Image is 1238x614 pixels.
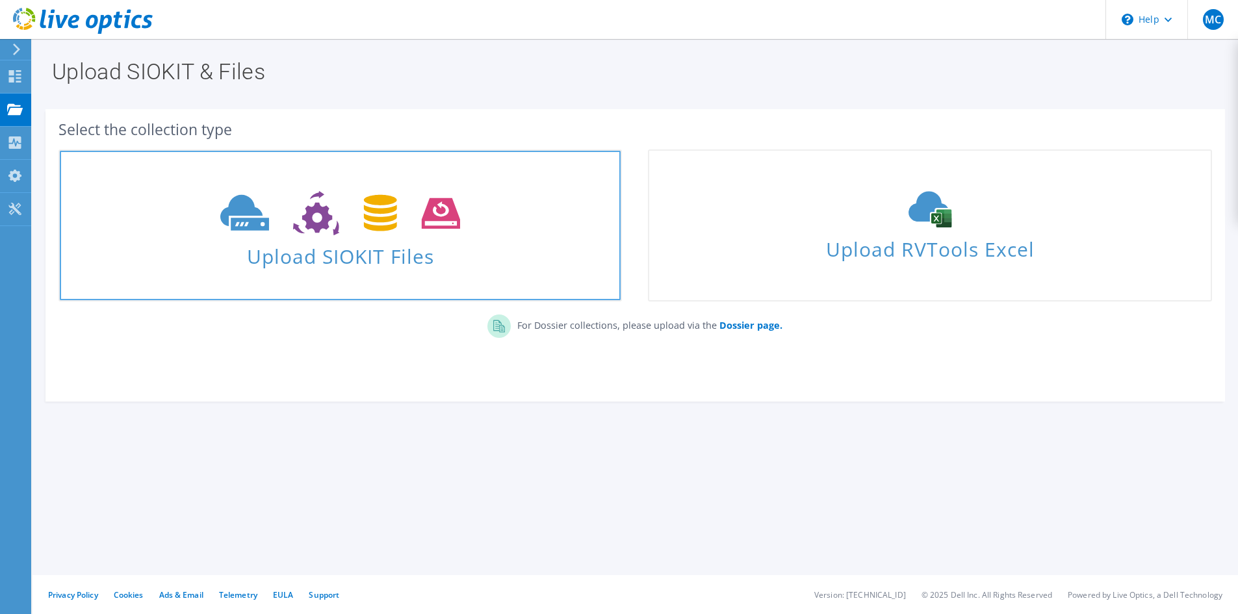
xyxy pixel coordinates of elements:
div: Select the collection type [58,122,1212,136]
b: Dossier page. [719,319,782,331]
a: Support [309,589,339,600]
a: Upload SIOKIT Files [58,149,622,301]
a: EULA [273,589,293,600]
li: © 2025 Dell Inc. All Rights Reserved [922,589,1052,600]
span: Upload RVTools Excel [649,232,1210,260]
a: Telemetry [219,589,257,600]
a: Upload RVTools Excel [648,149,1211,301]
li: Version: [TECHNICAL_ID] [814,589,906,600]
svg: \n [1122,14,1133,25]
li: Powered by Live Optics, a Dell Technology [1068,589,1222,600]
a: Ads & Email [159,589,203,600]
h1: Upload SIOKIT & Files [52,60,1212,83]
a: Cookies [114,589,144,600]
p: For Dossier collections, please upload via the [511,314,782,333]
span: Upload SIOKIT Files [60,238,621,266]
a: Dossier page. [717,319,782,331]
span: MC [1203,9,1224,30]
a: Privacy Policy [48,589,98,600]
